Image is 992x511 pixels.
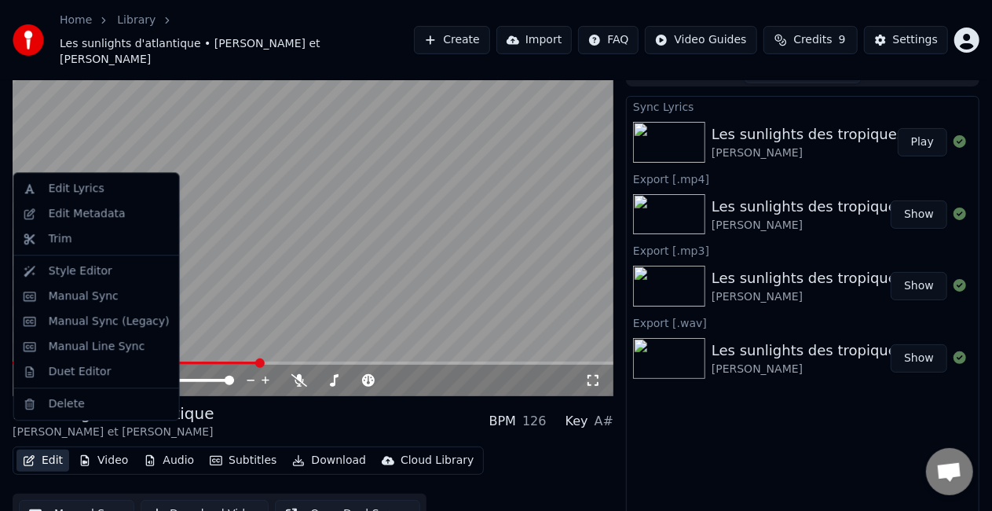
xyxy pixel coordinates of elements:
div: Les sunlights des tropiques [712,196,904,218]
div: Edit Lyrics [49,181,104,197]
div: [PERSON_NAME] [712,362,904,377]
a: Open chat [926,448,973,495]
div: Manual Sync (Legacy) [49,314,170,329]
div: Manual Sync [49,289,119,304]
button: Credits9 [763,26,858,54]
button: Video [72,450,134,472]
span: Les sunlights d'atlantique • [PERSON_NAME] et [PERSON_NAME] [60,36,414,68]
div: Les sunlights des tropiques [712,123,904,145]
button: Download [286,450,372,472]
button: Edit [16,450,69,472]
div: Export [.mp3] [627,241,979,259]
div: [PERSON_NAME] [712,218,904,233]
span: Credits [793,32,832,48]
button: FAQ [578,26,639,54]
div: Delete [49,396,85,412]
div: Settings [893,32,938,48]
div: BPM [489,412,516,431]
div: A# [595,412,613,431]
div: Trim [49,231,72,247]
button: Show [891,200,947,229]
div: 126 [522,412,547,431]
button: Video Guides [645,26,756,54]
img: youka [13,24,44,56]
button: Import [496,26,572,54]
button: Audio [137,450,200,472]
div: [PERSON_NAME] [712,145,904,161]
div: Style Editor [49,263,112,279]
div: Export [.wav] [627,313,979,332]
button: Create [414,26,490,54]
div: [PERSON_NAME] et [PERSON_NAME] [13,425,214,440]
div: Key [566,412,588,431]
div: Edit Metadata [49,206,126,222]
a: Home [60,13,92,28]
button: Settings [864,26,948,54]
div: Cloud Library [401,453,474,469]
div: [PERSON_NAME] [712,289,904,305]
div: Export [.mp4] [627,169,979,188]
a: Library [117,13,156,28]
div: Manual Line Sync [49,339,145,355]
div: Les sunlights des tropiques [712,267,904,289]
span: 9 [839,32,846,48]
div: Les sunlights des tropiques [712,340,904,362]
div: Duet Editor [49,364,112,380]
button: Show [891,272,947,300]
nav: breadcrumb [60,13,414,68]
button: Subtitles [203,450,283,472]
div: Sync Lyrics [627,97,979,116]
button: Show [891,344,947,373]
button: Play [898,128,947,156]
